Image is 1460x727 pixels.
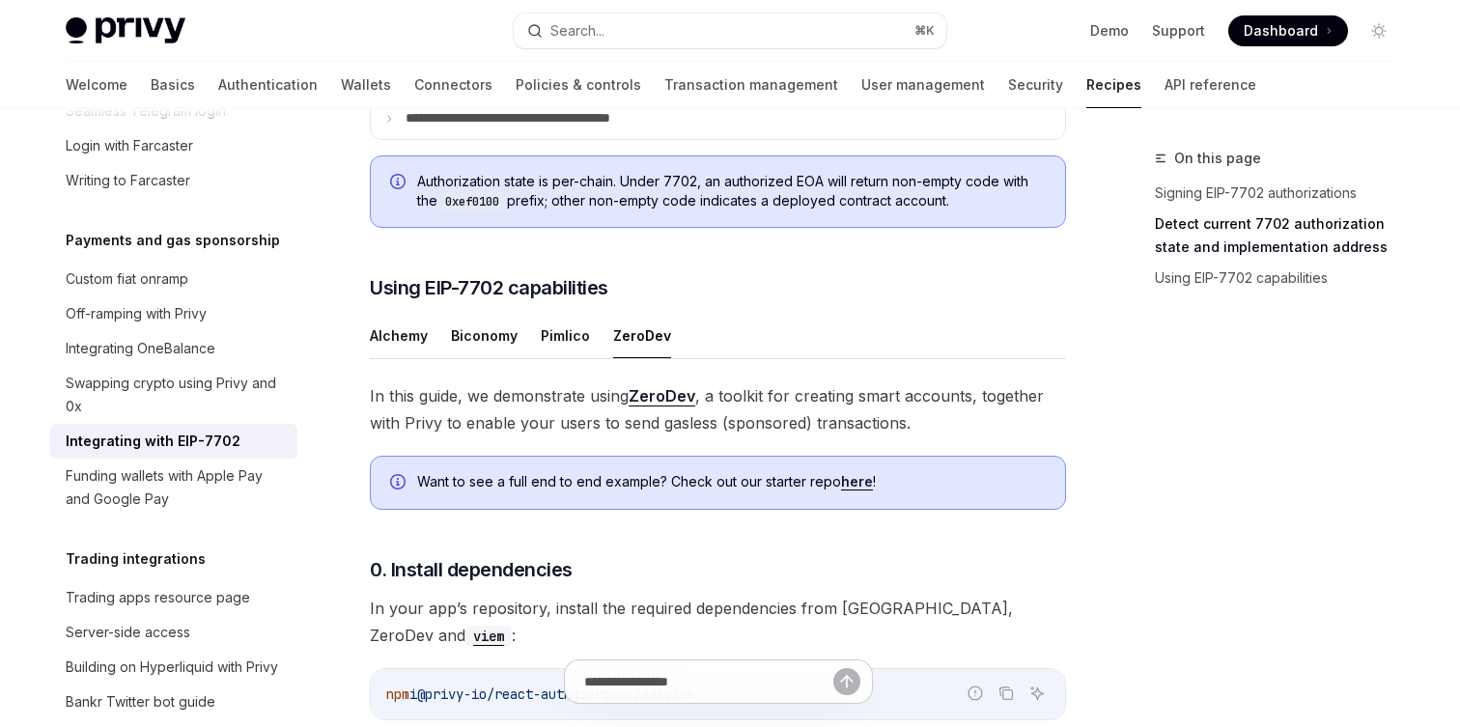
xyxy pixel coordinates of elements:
[390,174,409,193] svg: Info
[66,547,206,571] h5: Trading integrations
[50,366,297,424] a: Swapping crypto using Privy and 0x
[66,134,193,157] div: Login with Farcaster
[66,17,185,44] img: light logo
[370,274,608,301] span: Using EIP-7702 capabilities
[66,372,286,418] div: Swapping crypto using Privy and 0x
[417,472,1046,491] span: Want to see a full end to end example? Check out our starter repo !
[370,595,1066,649] span: In your app’s repository, install the required dependencies from [GEOGRAPHIC_DATA], ZeroDev and :
[50,128,297,163] a: Login with Farcaster
[66,229,280,252] h5: Payments and gas sponsorship
[465,626,512,645] a: viem
[861,62,985,108] a: User management
[841,473,873,490] a: here
[1165,62,1256,108] a: API reference
[66,586,250,609] div: Trading apps resource page
[370,556,573,583] span: 0. Install dependencies
[66,464,286,511] div: Funding wallets with Apple Pay and Google Pay
[914,23,935,39] span: ⌘ K
[50,296,297,331] a: Off-ramping with Privy
[66,690,215,713] div: Bankr Twitter bot guide
[1090,21,1129,41] a: Demo
[370,313,428,358] button: Alchemy
[50,650,297,685] a: Building on Hyperliquid with Privy
[1152,21,1205,41] a: Support
[66,302,207,325] div: Off-ramping with Privy
[516,62,641,108] a: Policies & controls
[437,192,507,211] code: 0xef0100
[66,656,278,679] div: Building on Hyperliquid with Privy
[1155,263,1410,294] a: Using EIP-7702 capabilities
[66,337,215,360] div: Integrating OneBalance
[218,62,318,108] a: Authentication
[66,62,127,108] a: Welcome
[370,382,1066,436] span: In this guide, we demonstrate using , a toolkit for creating smart accounts, together with Privy ...
[550,19,604,42] div: Search...
[1155,209,1410,263] a: Detect current 7702 authorization state and implementation address
[1228,15,1348,46] a: Dashboard
[66,621,190,644] div: Server-side access
[1008,62,1063,108] a: Security
[50,262,297,296] a: Custom fiat onramp
[613,313,671,358] button: ZeroDev
[50,424,297,459] a: Integrating with EIP-7702
[414,62,492,108] a: Connectors
[50,685,297,719] a: Bankr Twitter bot guide
[341,62,391,108] a: Wallets
[1244,21,1318,41] span: Dashboard
[417,172,1046,211] span: Authorization state is per-chain. Under 7702, an authorized EOA will return non-empty code with t...
[1363,15,1394,46] button: Toggle dark mode
[151,62,195,108] a: Basics
[1155,178,1410,209] a: Signing EIP-7702 authorizations
[66,267,188,291] div: Custom fiat onramp
[50,615,297,650] a: Server-side access
[1174,147,1261,170] span: On this page
[629,386,695,406] a: ZeroDev
[66,169,190,192] div: Writing to Farcaster
[66,430,240,453] div: Integrating with EIP-7702
[50,331,297,366] a: Integrating OneBalance
[541,313,590,358] button: Pimlico
[50,163,297,198] a: Writing to Farcaster
[50,459,297,517] a: Funding wallets with Apple Pay and Google Pay
[833,668,860,695] button: Send message
[451,313,518,358] button: Biconomy
[465,626,512,647] code: viem
[1086,62,1141,108] a: Recipes
[514,14,946,48] button: Search...⌘K
[664,62,838,108] a: Transaction management
[390,474,409,493] svg: Info
[50,580,297,615] a: Trading apps resource page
